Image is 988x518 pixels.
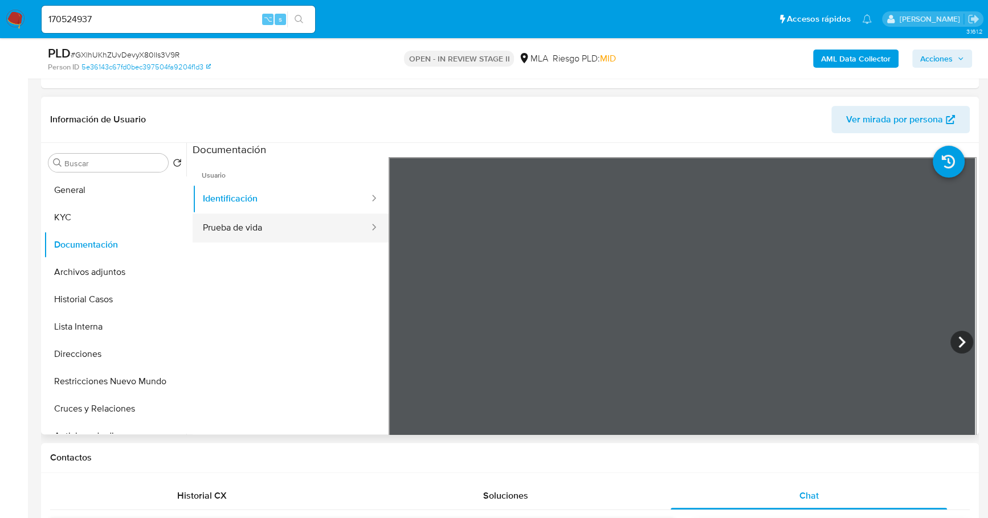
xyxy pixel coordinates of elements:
b: PLD [48,44,71,62]
button: General [44,176,186,204]
button: Lista Interna [44,313,186,340]
span: MID [599,52,615,65]
span: Historial CX [177,489,227,502]
p: stefania.bordes@mercadolibre.com [899,14,963,24]
a: 5e36143c67fd0bec397504fa9204f1d3 [81,62,211,72]
span: Ver mirada por persona [846,106,943,133]
div: MLA [519,52,548,65]
input: Buscar usuario o caso... [42,12,315,27]
button: Ver mirada por persona [831,106,970,133]
span: ⌥ [263,14,272,24]
h1: Contactos [50,452,970,463]
span: Accesos rápidos [787,13,851,25]
span: Chat [799,489,819,502]
h1: Información de Usuario [50,114,146,125]
b: Person ID [48,62,79,72]
button: Restricciones Nuevo Mundo [44,368,186,395]
span: # GXlhUKhZUvDevyX80lIs3V9R [71,49,179,60]
button: Volver al orden por defecto [173,158,182,171]
input: Buscar [64,158,164,168]
span: 3.161.2 [966,27,982,36]
a: Notificaciones [862,14,872,24]
button: Anticipos de dinero [44,422,186,450]
b: AML Data Collector [821,50,891,68]
button: Archivos adjuntos [44,258,186,286]
button: Direcciones [44,340,186,368]
span: Soluciones [483,489,528,502]
button: Acciones [912,50,972,68]
button: Buscar [53,158,62,167]
a: Salir [967,13,979,25]
button: Documentación [44,231,186,258]
button: Cruces y Relaciones [44,395,186,422]
span: Riesgo PLD: [552,52,615,65]
button: KYC [44,204,186,231]
p: OPEN - IN REVIEW STAGE II [404,51,514,67]
button: search-icon [287,11,311,27]
button: AML Data Collector [813,50,899,68]
span: Acciones [920,50,953,68]
span: s [279,14,282,24]
button: Historial Casos [44,286,186,313]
